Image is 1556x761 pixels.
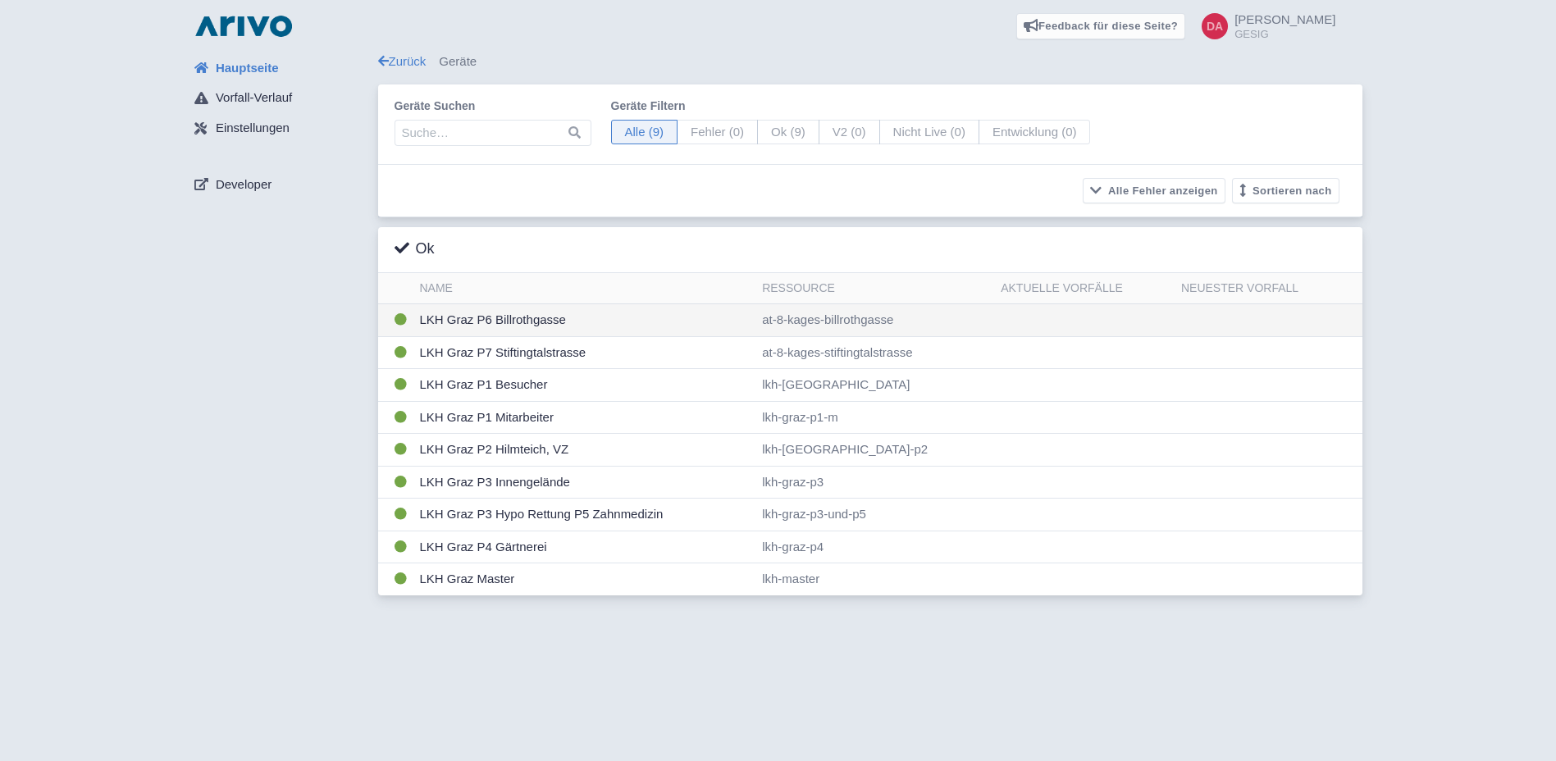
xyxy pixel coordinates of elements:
span: Nicht Live (0) [879,120,979,145]
a: Developer [181,169,378,200]
span: Vorfall-Verlauf [216,89,292,107]
td: LKH Graz P6 Billrothgasse [413,304,756,337]
td: lkh-master [755,563,994,595]
td: LKH Graz P3 Hypo Rettung P5 Zahnmedizin [413,499,756,531]
a: Feedback für diese Seite? [1016,13,1186,39]
input: Suche… [395,120,591,146]
td: at-8-kages-billrothgasse [755,304,994,337]
a: Vorfall-Verlauf [181,83,378,114]
td: lkh-graz-p4 [755,531,994,563]
span: Hauptseite [216,59,279,78]
td: LKH Graz P2 Hilmteich, VZ [413,434,756,467]
th: Neuester Vorfall [1175,273,1362,304]
small: GESIG [1234,29,1335,39]
span: [PERSON_NAME] [1234,12,1335,26]
span: V2 (0) [819,120,880,145]
div: Geräte [378,52,1362,71]
label: Geräte filtern [611,98,1091,115]
a: Zurück [378,54,427,68]
td: at-8-kages-stiftingtalstrasse [755,336,994,369]
td: lkh-graz-p3 [755,466,994,499]
td: LKH Graz P7 Stiftingtalstrasse [413,336,756,369]
button: Sortieren nach [1232,178,1339,203]
span: Developer [216,175,272,194]
img: logo [191,13,296,39]
td: LKH Graz P3 Innengelände [413,466,756,499]
button: Alle Fehler anzeigen [1083,178,1225,203]
td: lkh-graz-p1-m [755,401,994,434]
td: LKH Graz P4 Gärtnerei [413,531,756,563]
th: Aktuelle Vorfälle [994,273,1175,304]
th: Name [413,273,756,304]
a: Einstellungen [181,113,378,144]
a: Hauptseite [181,52,378,84]
th: Ressource [755,273,994,304]
label: Geräte suchen [395,98,591,115]
span: Einstellungen [216,119,290,138]
h3: Ok [395,240,435,258]
span: Ok (9) [757,120,819,145]
span: Alle (9) [611,120,678,145]
td: LKH Graz P1 Besucher [413,369,756,402]
td: lkh-graz-p3-und-p5 [755,499,994,531]
span: Entwicklung (0) [979,120,1091,145]
a: [PERSON_NAME] GESIG [1192,13,1335,39]
td: lkh-[GEOGRAPHIC_DATA] [755,369,994,402]
span: Fehler (0) [677,120,758,145]
td: LKH Graz Master [413,563,756,595]
td: lkh-[GEOGRAPHIC_DATA]-p2 [755,434,994,467]
td: LKH Graz P1 Mitarbeiter [413,401,756,434]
